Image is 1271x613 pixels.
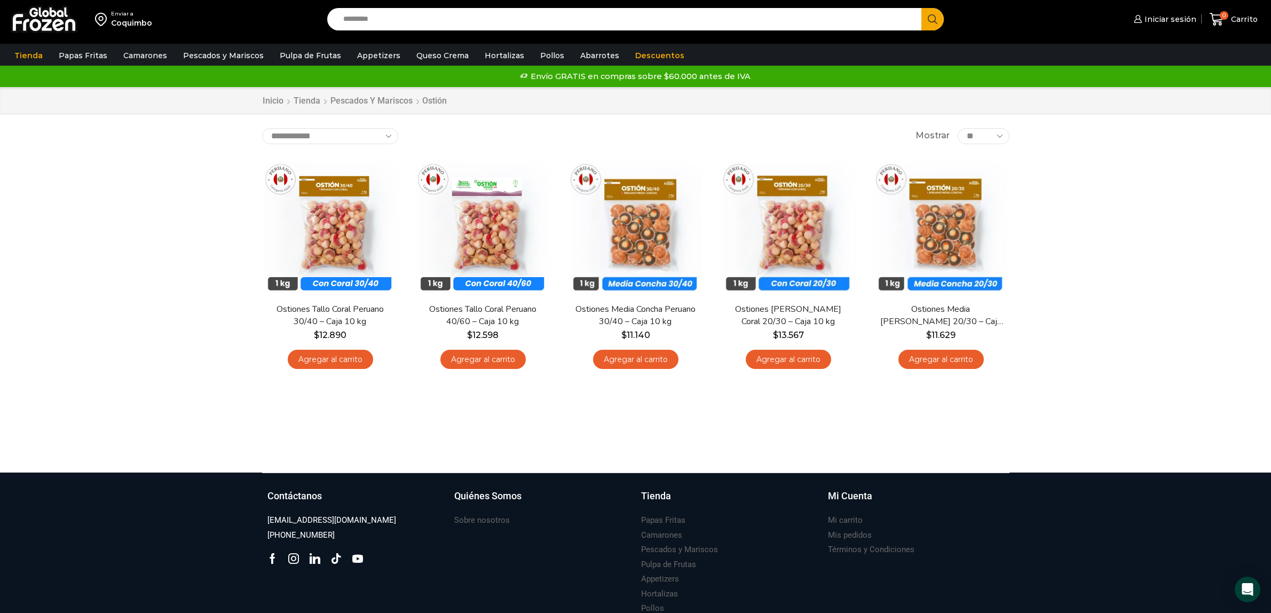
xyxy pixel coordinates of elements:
[926,330,956,340] bdi: 11.629
[411,45,474,66] a: Queso Crema
[828,513,863,528] a: Mi carrito
[1235,577,1260,602] div: Open Intercom Messenger
[267,513,396,528] a: [EMAIL_ADDRESS][DOMAIN_NAME]
[773,330,804,340] bdi: 13.567
[262,128,398,144] select: Pedido de la tienda
[921,8,944,30] button: Search button
[118,45,172,66] a: Camarones
[621,330,627,340] span: $
[440,350,526,370] a: Agregar al carrito: “Ostiones Tallo Coral Peruano 40/60 - Caja 10 kg”
[828,530,872,541] h3: Mis pedidos
[641,559,696,570] h3: Pulpa de Frutas
[454,489,522,503] h3: Quiénes Somos
[575,45,625,66] a: Abarrotes
[53,45,113,66] a: Papas Fritas
[267,489,322,503] h3: Contáctanos
[1220,11,1228,20] span: 0
[641,489,671,503] h3: Tienda
[1142,14,1196,25] span: Iniciar sesión
[641,528,682,543] a: Camarones
[1131,9,1196,30] a: Iniciar sesión
[641,513,685,528] a: Papas Fritas
[641,530,682,541] h3: Camarones
[1207,7,1260,32] a: 0 Carrito
[467,330,472,340] span: $
[454,515,510,526] h3: Sobre nosotros
[262,95,447,107] nav: Breadcrumb
[926,330,931,340] span: $
[178,45,269,66] a: Pescados y Mariscos
[746,350,831,370] a: Agregar al carrito: “Ostiones Tallo Coral 20/30 - Caja 10 kg”
[641,544,718,555] h3: Pescados y Mariscos
[467,330,499,340] bdi: 12.598
[95,10,111,28] img: address-field-icon.svg
[828,528,872,543] a: Mis pedidos
[915,130,950,142] span: Mostrar
[1228,14,1258,25] span: Carrito
[621,330,650,340] bdi: 11.140
[641,587,678,601] a: Hortalizas
[267,489,444,514] a: Contáctanos
[879,303,1002,328] a: Ostiones Media [PERSON_NAME] 20/30 – Caja 10 kg
[422,96,447,106] h1: Ostión
[454,489,630,514] a: Quiénes Somos
[641,573,679,585] h3: Appetizers
[454,513,510,528] a: Sobre nosotros
[111,10,152,18] div: Enviar a
[479,45,530,66] a: Hortalizas
[828,489,1004,514] a: Mi Cuenta
[828,489,872,503] h3: Mi Cuenta
[293,95,321,107] a: Tienda
[421,303,544,328] a: Ostiones Tallo Coral Peruano 40/60 – Caja 10 kg
[269,303,391,328] a: Ostiones Tallo Coral Peruano 30/40 – Caja 10 kg
[352,45,406,66] a: Appetizers
[641,588,678,600] h3: Hortalizas
[330,95,413,107] a: Pescados y Mariscos
[267,528,335,543] a: [PHONE_NUMBER]
[267,530,335,541] h3: [PHONE_NUMBER]
[274,45,346,66] a: Pulpa de Frutas
[535,45,570,66] a: Pollos
[828,515,863,526] h3: Mi carrito
[773,330,778,340] span: $
[641,572,679,586] a: Appetizers
[641,489,817,514] a: Tienda
[828,544,914,555] h3: Términos y Condiciones
[630,45,690,66] a: Descuentos
[641,515,685,526] h3: Papas Fritas
[641,543,718,557] a: Pescados y Mariscos
[727,303,849,328] a: Ostiones [PERSON_NAME] Coral 20/30 – Caja 10 kg
[574,303,697,328] a: Ostiones Media Concha Peruano 30/40 – Caja 10 kg
[267,515,396,526] h3: [EMAIL_ADDRESS][DOMAIN_NAME]
[288,350,373,370] a: Agregar al carrito: “Ostiones Tallo Coral Peruano 30/40 - Caja 10 kg”
[111,18,152,28] div: Coquimbo
[828,543,914,557] a: Términos y Condiciones
[314,330,319,340] span: $
[898,350,984,370] a: Agregar al carrito: “Ostiones Media Concha Peruano 20/30 - Caja 10 kg”
[314,330,346,340] bdi: 12.890
[593,350,678,370] a: Agregar al carrito: “Ostiones Media Concha Peruano 30/40 - Caja 10 kg”
[9,45,48,66] a: Tienda
[641,557,696,572] a: Pulpa de Frutas
[262,95,284,107] a: Inicio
